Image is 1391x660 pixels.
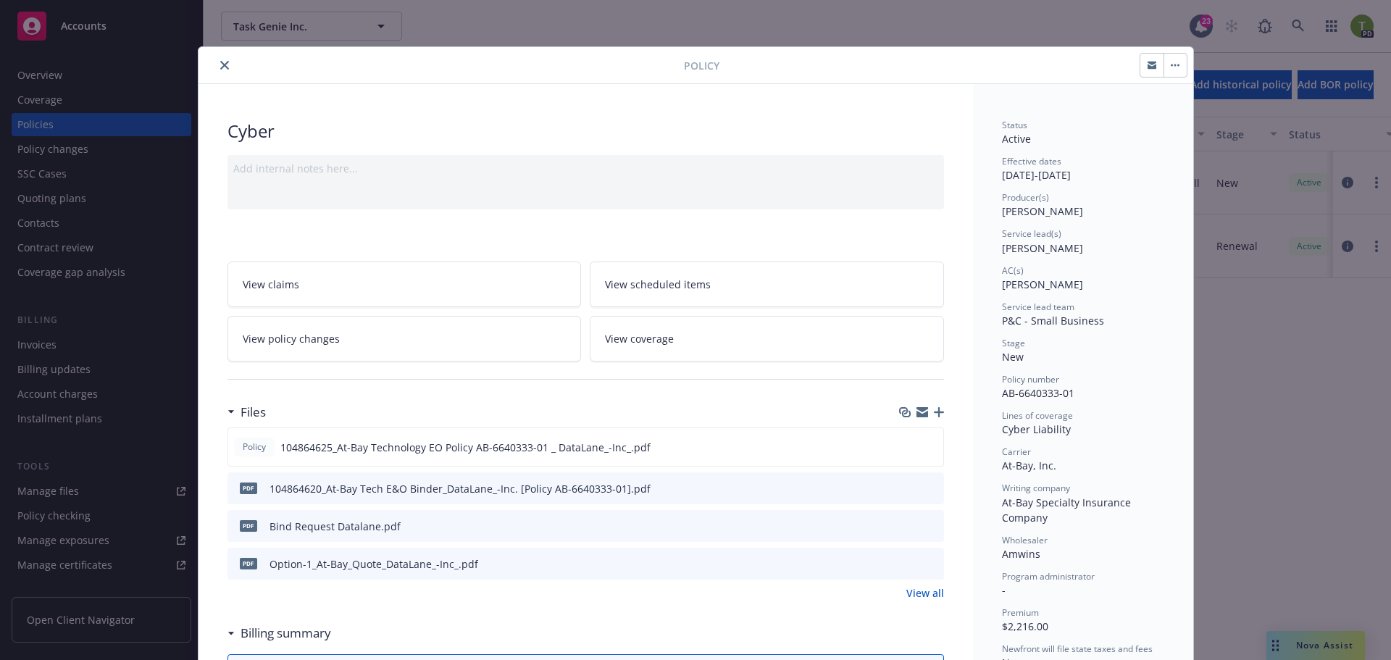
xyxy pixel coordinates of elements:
button: preview file [924,440,937,455]
span: Lines of coverage [1002,409,1073,422]
div: Option-1_At-Bay_Quote_DataLane_-Inc_.pdf [270,556,478,572]
span: New [1002,350,1024,364]
span: pdf [240,483,257,493]
div: Cyber Liability [1002,422,1164,437]
span: AB-6640333-01 [1002,386,1074,400]
div: Cyber [227,119,944,143]
span: Newfront will file state taxes and fees [1002,643,1153,655]
div: Add internal notes here... [233,161,938,176]
span: Effective dates [1002,155,1061,167]
a: View scheduled items [590,262,944,307]
span: $2,216.00 [1002,619,1048,633]
span: [PERSON_NAME] [1002,204,1083,218]
span: Wholesaler [1002,534,1048,546]
span: Service lead team [1002,301,1074,313]
div: Billing summary [227,624,331,643]
span: - [1002,583,1006,597]
button: preview file [925,481,938,496]
span: Amwins [1002,547,1040,561]
span: Carrier [1002,446,1031,458]
button: preview file [925,519,938,534]
span: At-Bay Specialty Insurance Company [1002,496,1134,525]
a: View coverage [590,316,944,362]
span: View coverage [605,331,674,346]
span: Writing company [1002,482,1070,494]
span: View scheduled items [605,277,711,292]
a: View all [906,585,944,601]
span: Program administrator [1002,570,1095,582]
span: Policy number [1002,373,1059,385]
div: Bind Request Datalane.pdf [270,519,401,534]
span: Producer(s) [1002,191,1049,204]
span: P&C - Small Business [1002,314,1104,327]
span: View claims [243,277,299,292]
span: Premium [1002,606,1039,619]
button: download file [902,556,914,572]
div: [DATE] - [DATE] [1002,155,1164,183]
span: pdf [240,558,257,569]
button: download file [901,440,913,455]
span: Policy [684,58,719,73]
span: AC(s) [1002,264,1024,277]
div: 104864620_At-Bay Tech E&O Binder_DataLane_-Inc. [Policy AB-6640333-01].pdf [270,481,651,496]
span: Service lead(s) [1002,227,1061,240]
button: download file [902,519,914,534]
span: View policy changes [243,331,340,346]
button: download file [902,481,914,496]
span: [PERSON_NAME] [1002,277,1083,291]
span: Policy [240,440,269,454]
span: Status [1002,119,1027,131]
button: close [216,57,233,74]
span: At-Bay, Inc. [1002,459,1056,472]
a: View policy changes [227,316,582,362]
button: preview file [925,556,938,572]
h3: Files [241,403,266,422]
span: [PERSON_NAME] [1002,241,1083,255]
a: View claims [227,262,582,307]
span: 104864625_At-Bay Technology EO Policy AB-6640333-01 _ DataLane_-Inc_.pdf [280,440,651,455]
span: Active [1002,132,1031,146]
span: Stage [1002,337,1025,349]
div: Files [227,403,266,422]
span: pdf [240,520,257,531]
h3: Billing summary [241,624,331,643]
